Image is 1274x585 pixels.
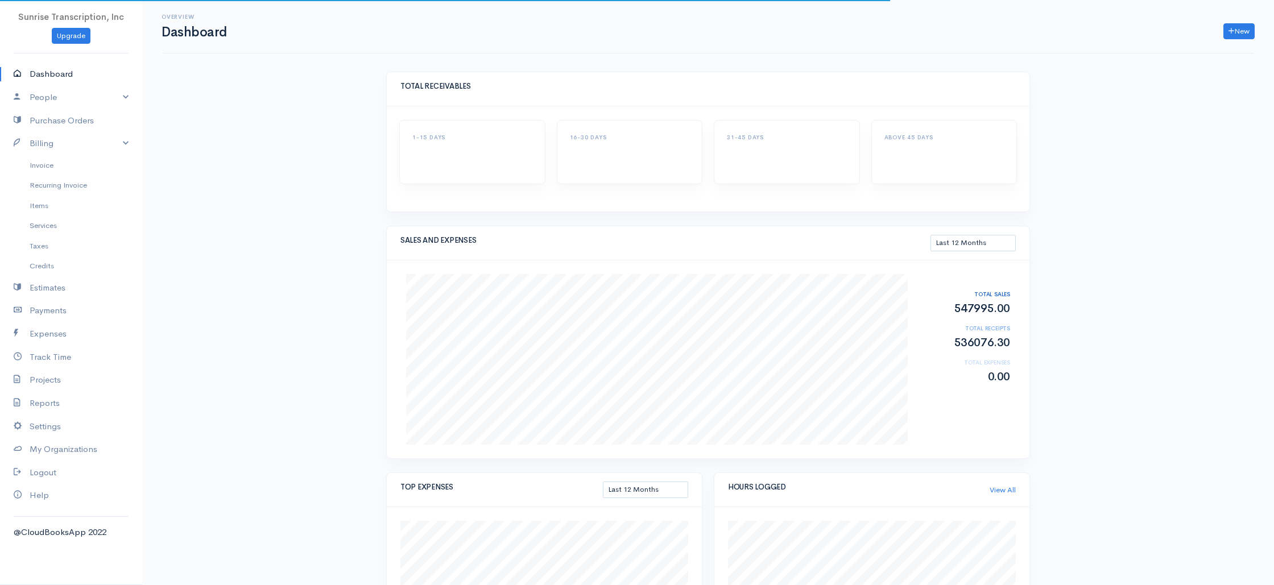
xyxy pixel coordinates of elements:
[400,483,603,491] h5: TOP EXPENSES
[990,484,1016,496] a: View All
[919,325,1010,331] h6: TOTAL RECEIPTS
[400,237,930,244] h5: SALES AND EXPENSES
[919,371,1010,383] h2: 0.00
[18,11,124,22] span: Sunrise Transcription, Inc
[727,134,847,140] h6: 31-45 DAYS
[412,134,532,140] h6: 1-15 DAYS
[919,359,1010,366] h6: TOTAL EXPENSES
[919,291,1010,297] h6: TOTAL SALES
[162,25,227,39] h1: Dashboard
[52,28,90,44] a: Upgrade
[884,134,1004,140] h6: ABOVE 45 DAYS
[1223,23,1255,40] a: New
[570,134,690,140] h6: 16-30 DAYS
[919,302,1010,315] h2: 547995.00
[14,526,129,539] div: @CloudBooksApp 2022
[400,82,1016,90] h5: TOTAL RECEIVABLES
[728,483,990,491] h5: HOURS LOGGED
[162,14,227,20] h6: Overview
[919,337,1010,349] h2: 536076.30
